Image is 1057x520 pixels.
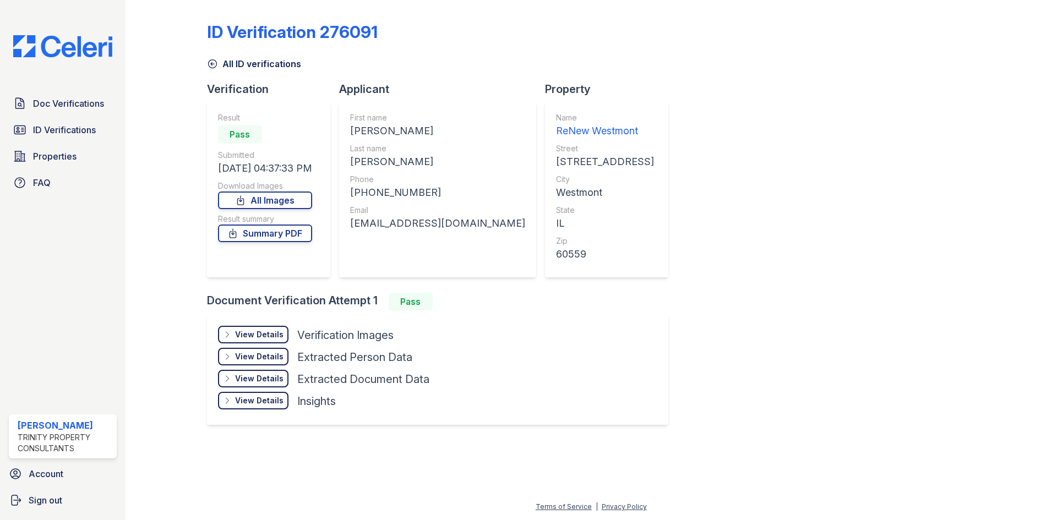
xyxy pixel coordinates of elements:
[18,419,112,432] div: [PERSON_NAME]
[556,143,654,154] div: Street
[556,247,654,262] div: 60559
[556,205,654,216] div: State
[602,502,647,511] a: Privacy Policy
[18,432,112,454] div: Trinity Property Consultants
[536,502,592,511] a: Terms of Service
[235,351,284,362] div: View Details
[556,154,654,169] div: [STREET_ADDRESS]
[556,123,654,139] div: ReNew Westmont
[350,185,525,200] div: [PHONE_NUMBER]
[350,143,525,154] div: Last name
[4,489,121,511] a: Sign out
[29,494,62,507] span: Sign out
[218,150,312,161] div: Submitted
[350,174,525,185] div: Phone
[218,180,312,191] div: Download Images
[218,112,312,123] div: Result
[297,371,429,387] div: Extracted Document Data
[29,467,63,480] span: Account
[297,349,412,365] div: Extracted Person Data
[556,112,654,139] a: Name ReNew Westmont
[9,172,117,194] a: FAQ
[218,214,312,225] div: Result summary
[235,329,284,340] div: View Details
[207,293,677,310] div: Document Verification Attempt 1
[545,81,677,97] div: Property
[9,145,117,167] a: Properties
[218,161,312,176] div: [DATE] 04:37:33 PM
[350,205,525,216] div: Email
[33,97,104,110] span: Doc Verifications
[207,22,378,42] div: ID Verification 276091
[350,154,525,169] div: [PERSON_NAME]
[4,463,121,485] a: Account
[218,225,312,242] a: Summary PDF
[33,150,77,163] span: Properties
[1011,476,1046,509] iframe: chat widget
[556,174,654,185] div: City
[207,81,339,97] div: Verification
[596,502,598,511] div: |
[235,373,284,384] div: View Details
[207,57,301,70] a: All ID verifications
[339,81,545,97] div: Applicant
[350,123,525,139] div: [PERSON_NAME]
[218,191,312,209] a: All Images
[33,123,96,136] span: ID Verifications
[235,395,284,406] div: View Details
[33,176,51,189] span: FAQ
[9,119,117,141] a: ID Verifications
[556,185,654,200] div: Westmont
[556,112,654,123] div: Name
[218,125,262,143] div: Pass
[389,293,433,310] div: Pass
[556,216,654,231] div: IL
[556,236,654,247] div: Zip
[350,112,525,123] div: First name
[297,393,336,409] div: Insights
[297,327,394,343] div: Verification Images
[4,35,121,57] img: CE_Logo_Blue-a8612792a0a2168367f1c8372b55b34899dd931a85d93a1a3d3e32e68fde9ad4.png
[350,216,525,231] div: [EMAIL_ADDRESS][DOMAIN_NAME]
[9,92,117,114] a: Doc Verifications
